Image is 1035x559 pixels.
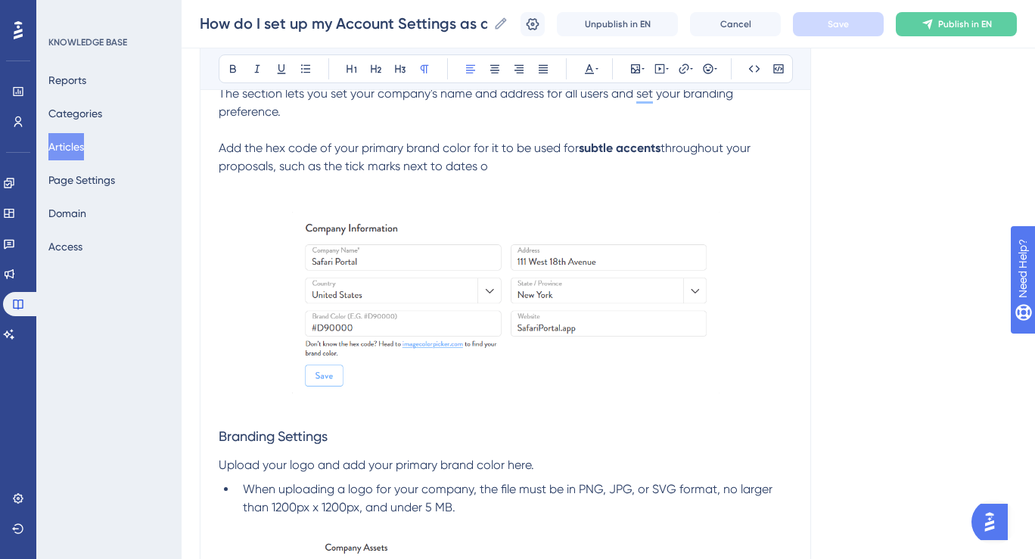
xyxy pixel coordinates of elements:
[48,200,86,227] button: Domain
[48,166,115,194] button: Page Settings
[48,133,84,160] button: Articles
[585,18,651,30] span: Unpublish in EN
[896,12,1017,36] button: Publish in EN
[219,458,534,472] span: Upload your logo and add your primary brand color here.
[938,18,992,30] span: Publish in EN
[48,100,102,127] button: Categories
[243,482,775,514] span: When uploading a logo for your company, the file must be in PNG, JPG, or SVG format, no larger th...
[971,499,1017,545] iframe: UserGuiding AI Assistant Launcher
[557,12,678,36] button: Unpublish in EN
[579,141,660,155] strong: subtle accents
[793,12,884,36] button: Save
[219,141,579,155] span: Add the hex code of your primary brand color for it to be used for
[200,13,487,34] input: Article Name
[36,4,95,22] span: Need Help?
[48,233,82,260] button: Access
[48,67,86,94] button: Reports
[48,36,127,48] div: KNOWLEDGE BASE
[219,428,328,444] span: Branding Settings
[828,18,849,30] span: Save
[720,18,751,30] span: Cancel
[690,12,781,36] button: Cancel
